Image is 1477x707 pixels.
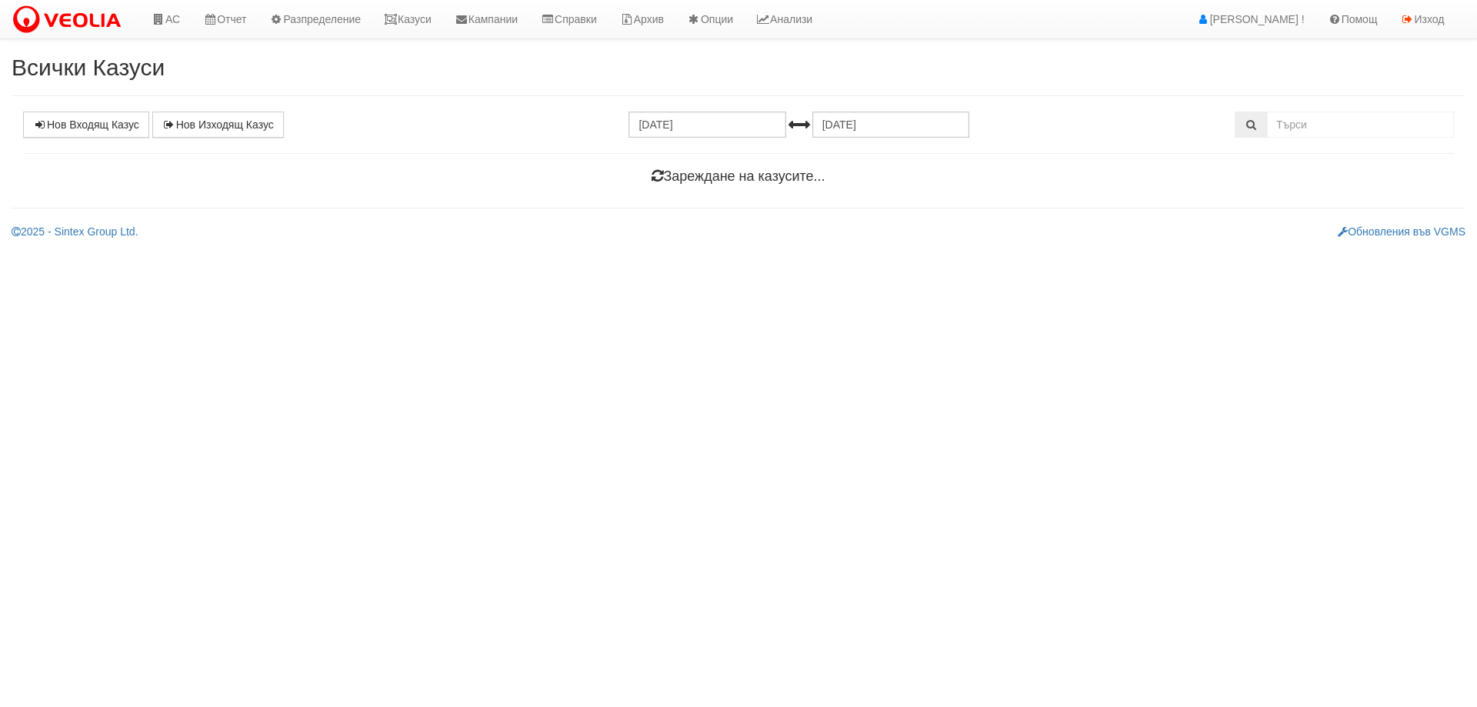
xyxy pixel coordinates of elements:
[12,55,1465,80] h2: Всички Казуси
[1267,112,1454,138] input: Търсене по Идентификатор, Бл/Вх/Ап, Тип, Описание, Моб. Номер, Имейл, Файл, Коментар,
[152,112,284,138] a: Нов Изходящ Казус
[1338,225,1465,238] a: Обновления във VGMS
[12,4,128,36] img: VeoliaLogo.png
[23,112,149,138] a: Нов Входящ Казус
[12,225,138,238] a: 2025 - Sintex Group Ltd.
[23,169,1454,185] h4: Зареждане на казусите...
